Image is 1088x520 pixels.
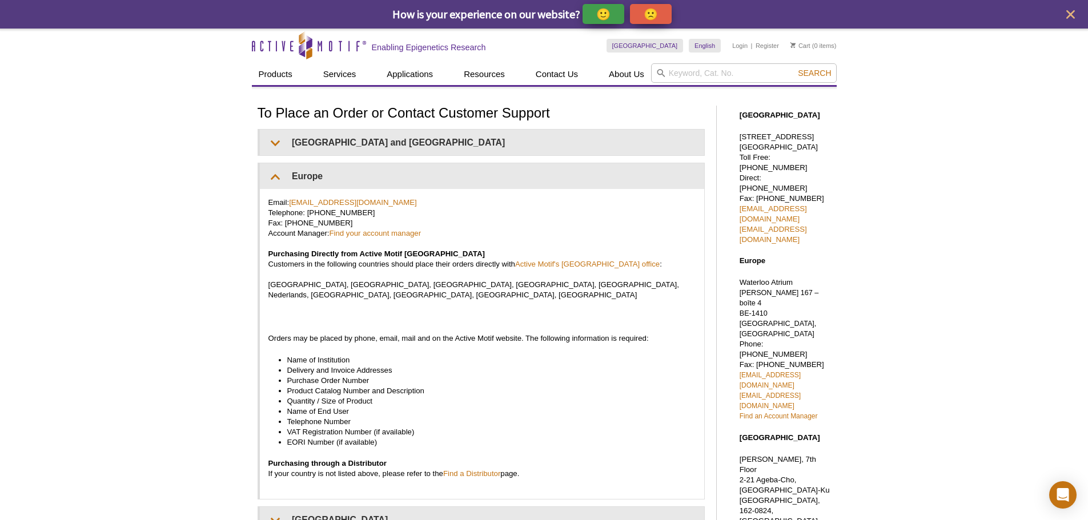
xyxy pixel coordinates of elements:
[372,42,486,53] h2: Enabling Epigenetics Research
[740,256,765,265] strong: Europe
[644,7,658,21] p: 🙁
[529,63,585,85] a: Contact Us
[287,376,684,386] li: Purchase Order Number
[798,68,831,78] span: Search
[751,39,753,53] li: |
[794,68,834,78] button: Search
[1063,7,1078,22] button: close
[740,204,807,223] a: [EMAIL_ADDRESS][DOMAIN_NAME]
[602,63,651,85] a: About Us
[287,396,684,406] li: Quantity / Size of Product
[287,355,684,365] li: Name of Institution
[740,132,831,245] p: [STREET_ADDRESS] [GEOGRAPHIC_DATA] Toll Free: [PHONE_NUMBER] Direct: [PHONE_NUMBER] Fax: [PHONE_N...
[740,412,818,420] a: Find an Account Manager
[756,42,779,50] a: Register
[330,229,421,237] a: Find your account manager
[740,289,819,338] span: [PERSON_NAME] 167 – boîte 4 BE-1410 [GEOGRAPHIC_DATA], [GEOGRAPHIC_DATA]
[732,42,748,50] a: Login
[380,63,440,85] a: Applications
[740,371,801,389] a: [EMAIL_ADDRESS][DOMAIN_NAME]
[289,198,417,207] a: [EMAIL_ADDRESS][DOMAIN_NAME]
[268,333,696,344] p: Orders may be placed by phone, email, mail and on the Active Motif website. The following informa...
[740,277,831,421] p: Waterloo Atrium Phone: [PHONE_NUMBER] Fax: [PHONE_NUMBER]
[457,63,512,85] a: Resources
[316,63,363,85] a: Services
[260,130,704,155] summary: [GEOGRAPHIC_DATA] and [GEOGRAPHIC_DATA]
[287,427,684,437] li: VAT Registration Number (if available)
[790,42,796,48] img: Your Cart
[258,106,705,122] h1: To Place an Order or Contact Customer Support
[740,225,807,244] a: [EMAIL_ADDRESS][DOMAIN_NAME]
[268,459,387,467] span: Purchasing through a Distributor
[392,7,580,21] span: How is your experience on our website?
[740,433,820,442] strong: [GEOGRAPHIC_DATA]
[689,39,721,53] a: English
[790,42,810,50] a: Cart
[651,63,837,83] input: Keyword, Cat. No.
[287,437,684,448] li: EORI Number (if available)
[607,39,684,53] a: [GEOGRAPHIC_DATA]
[287,417,684,427] li: Telephone Number
[268,458,696,479] p: If your country is not listed above, please refer to the page.
[287,386,684,396] li: Product Catalog Number and Description
[252,63,299,85] a: Products
[740,111,820,119] strong: [GEOGRAPHIC_DATA]
[790,39,837,53] li: (0 items)
[515,260,660,268] a: Active Motif's [GEOGRAPHIC_DATA] office
[287,365,684,376] li: Delivery and Invoice Addresses
[268,249,485,258] span: Purchasing Directly from Active Motif [GEOGRAPHIC_DATA]
[443,469,500,478] a: Find a Distributor
[268,197,696,300] p: Email: Telephone: [PHONE_NUMBER] Fax: [PHONE_NUMBER] Account Manager: Customers in the following ...
[740,392,801,410] a: [EMAIL_ADDRESS][DOMAIN_NAME]
[1049,481,1077,509] div: Open Intercom Messenger
[287,406,684,417] li: Name of End User
[260,163,704,189] summary: Europe
[596,7,611,21] p: 🙂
